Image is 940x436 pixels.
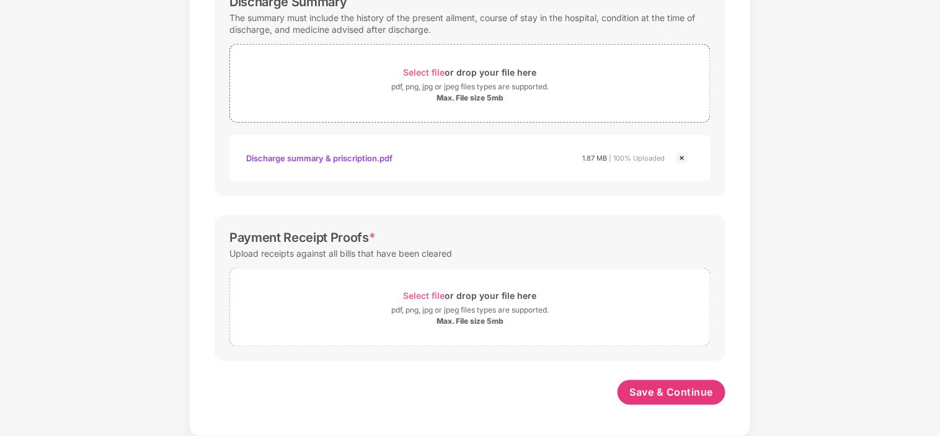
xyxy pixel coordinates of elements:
[391,81,549,93] div: pdf, png, jpg or jpeg files types are supported.
[229,230,376,245] div: Payment Receipt Proofs
[391,305,549,317] div: pdf, png, jpg or jpeg files types are supported.
[404,67,445,78] span: Select file
[675,151,689,166] img: svg+xml;base64,PHN2ZyBpZD0iQ3Jvc3MtMjR4MjQiIHhtbG5zPSJodHRwOi8vd3d3LnczLm9yZy8yMDAwL3N2ZyIgd2lkdG...
[229,245,452,262] div: Upload receipts against all bills that have been cleared
[404,291,445,301] span: Select file
[404,288,537,305] div: or drop your file here
[609,154,665,162] span: | 100% Uploaded
[618,380,726,405] button: Save & Continue
[247,148,393,169] div: Discharge summary & priscription.pdf
[630,386,714,399] span: Save & Continue
[230,54,710,113] span: Select fileor drop your file herepdf, png, jpg or jpeg files types are supported.Max. File size 5mb
[437,93,503,103] div: Max. File size 5mb
[582,154,607,162] span: 1.87 MB
[230,278,710,337] span: Select fileor drop your file herepdf, png, jpg or jpeg files types are supported.Max. File size 5mb
[437,317,503,327] div: Max. File size 5mb
[404,64,537,81] div: or drop your file here
[229,9,711,38] div: The summary must include the history of the present ailment, course of stay in the hospital, cond...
